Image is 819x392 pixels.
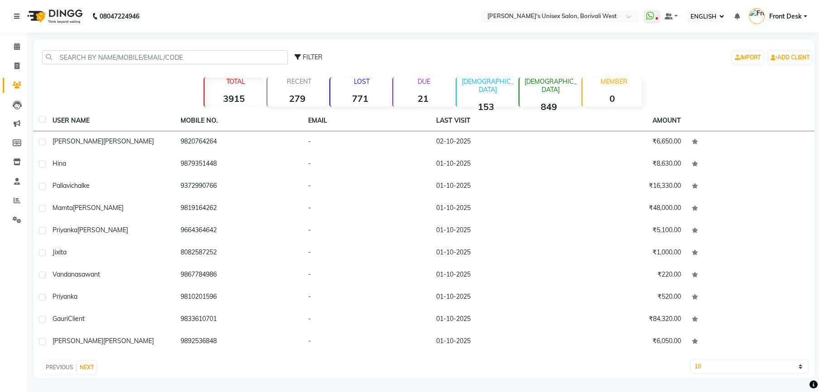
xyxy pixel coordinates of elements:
[431,309,559,331] td: 01-10-2025
[52,248,67,256] span: jixita
[559,153,687,176] td: ₹8,630.00
[175,198,303,220] td: 9819164262
[47,110,175,131] th: USER NAME
[559,220,687,242] td: ₹5,100.00
[431,220,559,242] td: 01-10-2025
[733,51,763,64] a: IMPORT
[334,77,390,86] p: LOST
[559,287,687,309] td: ₹520.00
[559,176,687,198] td: ₹16,330.00
[52,182,71,190] span: Pallavi
[303,309,431,331] td: -
[395,77,452,86] p: DUE
[768,51,812,64] a: ADD CLIENT
[52,204,73,212] span: mamta
[431,287,559,309] td: 01-10-2025
[52,137,103,145] span: [PERSON_NAME]
[42,50,288,64] input: SEARCH BY NAME/MOBILE/EMAIL/CODE
[559,309,687,331] td: ₹84,320.00
[78,270,100,278] span: sawant
[52,270,78,278] span: vandana
[175,176,303,198] td: 9372990766
[77,361,96,374] button: NEXT
[267,93,327,104] strong: 279
[393,93,452,104] strong: 21
[175,264,303,287] td: 9867784986
[52,337,103,345] span: [PERSON_NAME]
[431,242,559,264] td: 01-10-2025
[303,131,431,153] td: -
[303,287,431,309] td: -
[52,292,77,301] span: priyanka
[431,153,559,176] td: 01-10-2025
[68,315,85,323] span: Client
[431,176,559,198] td: 01-10-2025
[460,77,516,94] p: [DEMOGRAPHIC_DATA]
[559,264,687,287] td: ₹220.00
[205,93,264,104] strong: 3915
[647,110,686,131] th: AMOUNT
[303,331,431,353] td: -
[175,220,303,242] td: 9664364642
[52,315,68,323] span: Gauri
[431,331,559,353] td: 01-10-2025
[175,331,303,353] td: 9892536848
[559,331,687,353] td: ₹6,050.00
[431,264,559,287] td: 01-10-2025
[457,101,516,112] strong: 153
[175,242,303,264] td: 8082587252
[559,242,687,264] td: ₹1,000.00
[431,198,559,220] td: 01-10-2025
[100,4,139,29] b: 08047224946
[749,8,765,24] img: Front Desk
[582,93,642,104] strong: 0
[431,110,559,131] th: LAST VISIT
[303,242,431,264] td: -
[303,153,431,176] td: -
[103,137,154,145] span: [PERSON_NAME]
[303,264,431,287] td: -
[559,198,687,220] td: ₹48,000.00
[303,220,431,242] td: -
[23,4,85,29] img: logo
[175,153,303,176] td: 9879351448
[52,159,66,167] span: hina
[303,110,431,131] th: EMAIL
[519,101,579,112] strong: 849
[271,77,327,86] p: RECENT
[431,131,559,153] td: 02-10-2025
[559,131,687,153] td: ₹6,650.00
[77,226,128,234] span: [PERSON_NAME]
[73,204,124,212] span: [PERSON_NAME]
[208,77,264,86] p: TOTAL
[175,309,303,331] td: 9833610701
[303,176,431,198] td: -
[523,77,579,94] p: [DEMOGRAPHIC_DATA]
[586,77,642,86] p: MEMBER
[330,93,390,104] strong: 771
[303,198,431,220] td: -
[303,53,323,61] span: FILTER
[175,110,303,131] th: MOBILE NO.
[769,12,802,21] span: Front Desk
[71,182,90,190] span: chalke
[52,226,77,234] span: priyanka
[103,337,154,345] span: [PERSON_NAME]
[175,131,303,153] td: 9820764264
[175,287,303,309] td: 9810201596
